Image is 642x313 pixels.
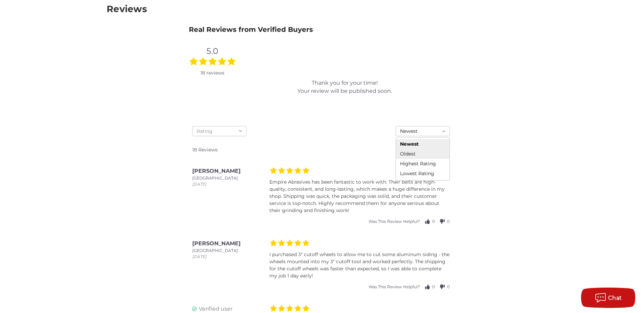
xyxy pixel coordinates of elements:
[369,218,420,225] span: Was This Review Helpful?
[438,283,446,291] i: Vote Down
[192,167,266,175] div: [PERSON_NAME]
[253,87,437,95] div: Your review will be published soon.
[396,149,449,159] div: Oldest
[269,193,437,206] span: Shipping was quick, the packaging was solid, and their customer service is top-notch.
[192,126,246,136] button: Rating
[438,217,446,226] i: Vote Down
[107,4,535,14] h1: Reviews
[396,139,449,149] div: Newest
[192,307,197,311] i: Verified user
[269,251,449,265] span: I purchased 3" cutoff wheels to allow me to cut some aluminum siding - the wheels mounted into my...
[581,288,635,308] button: Chat
[199,305,233,313] span: Verified user
[192,175,266,181] div: [GEOGRAPHIC_DATA]
[396,126,450,136] button: Newest
[182,21,320,38] div: Real Reviews from Verified Buyers
[192,254,266,260] div: [DATE]
[447,218,450,225] span: 0
[396,159,449,169] div: Highest Rating
[432,284,435,290] span: 0
[189,45,236,57] div: 5.0
[192,239,266,248] div: [PERSON_NAME]
[269,179,389,185] span: Empire Abrasives has been fantastic to work with.
[253,79,437,87] div: Thank you for your time!
[269,200,439,213] span: Highly recommend them for anyone serious about their grinding and finishing work!
[423,217,431,226] i: Vote Up
[369,284,420,290] span: Was This Review Helpful?
[189,69,236,77] div: 18 reviews
[432,218,435,225] span: 0
[192,248,266,254] div: [GEOGRAPHIC_DATA]
[608,295,622,301] span: Chat
[269,179,445,199] span: Their belts are high-quality, consistent, and long-lasting, which makes a huge difference in my s...
[396,169,449,179] div: Lowest Rating
[423,283,431,291] i: Vote Up
[447,284,450,290] span: 0
[192,181,266,187] div: [DATE]
[189,143,453,157] div: 18 Reviews
[400,128,418,134] span: Newest
[197,128,213,134] span: Rating
[269,258,445,279] span: The shipping for the cutoff wheels was faster than expected, so I was able to complete my job 1 d...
